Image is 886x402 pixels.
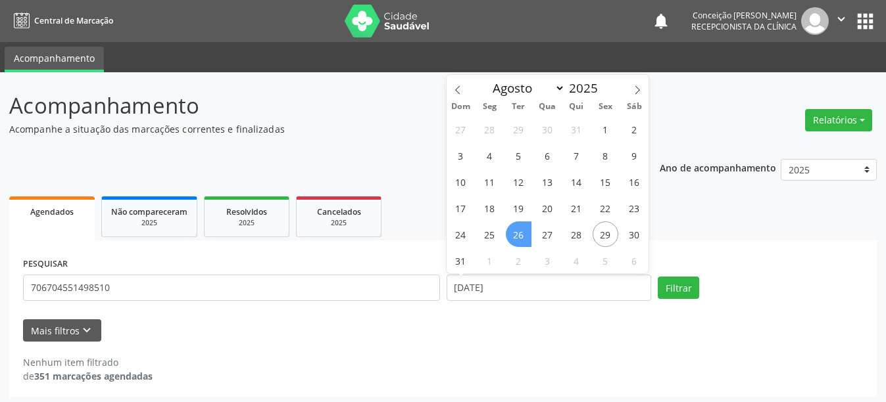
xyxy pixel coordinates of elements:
span: Agosto 25, 2025 [477,221,503,247]
span: Agosto 24, 2025 [448,221,474,247]
span: Julho 29, 2025 [506,116,531,142]
p: Acompanhe a situação das marcações correntes e finalizadas [9,122,616,136]
button: apps [854,10,877,33]
button: Filtrar [658,277,699,299]
span: Qui [562,102,591,111]
span: Agosto 10, 2025 [448,169,474,194]
span: Cancelados [317,206,361,217]
span: Setembro 1, 2025 [477,248,503,273]
button: notifications [652,12,670,30]
span: Julho 27, 2025 [448,116,474,142]
i:  [834,12,849,26]
span: Dom [447,102,476,111]
span: Seg [475,102,504,111]
span: Agendados [30,206,74,217]
span: Setembro 5, 2025 [593,248,618,273]
a: Acompanhamento [5,47,104,72]
div: 2025 [306,218,372,228]
img: img [801,7,829,35]
span: Central de Marcação [34,15,113,26]
span: Agosto 3, 2025 [448,143,474,168]
span: Agosto 6, 2025 [535,143,560,168]
div: de [23,369,153,383]
span: Sáb [620,102,649,111]
span: Agosto 12, 2025 [506,169,531,194]
span: Agosto 15, 2025 [593,169,618,194]
i: keyboard_arrow_down [80,323,94,338]
span: Agosto 19, 2025 [506,195,531,221]
select: Month [487,79,566,97]
span: Agosto 27, 2025 [535,221,560,247]
span: Agosto 11, 2025 [477,169,503,194]
div: 2025 [214,218,280,228]
input: Nome, CNS [23,275,440,301]
span: Setembro 3, 2025 [535,248,560,273]
span: Agosto 20, 2025 [535,195,560,221]
button: Relatórios [805,109,872,131]
span: Qua [533,102,562,111]
strong: 351 marcações agendadas [34,370,153,382]
span: Setembro 6, 2025 [622,248,647,273]
span: Agosto 29, 2025 [593,221,618,247]
span: Agosto 4, 2025 [477,143,503,168]
span: Agosto 26, 2025 [506,221,531,247]
span: Agosto 21, 2025 [564,195,589,221]
div: Nenhum item filtrado [23,355,153,369]
span: Julho 31, 2025 [564,116,589,142]
div: 2025 [111,218,187,228]
span: Agosto 28, 2025 [564,221,589,247]
p: Ano de acompanhamento [660,159,776,175]
span: Julho 28, 2025 [477,116,503,142]
span: Agosto 9, 2025 [622,143,647,168]
span: Agosto 7, 2025 [564,143,589,168]
span: Agosto 31, 2025 [448,248,474,273]
span: Não compareceram [111,206,187,217]
span: Agosto 16, 2025 [622,169,647,194]
a: Central de Marcação [9,10,113,32]
span: Ter [504,102,533,111]
span: Recepcionista da clínica [691,21,797,32]
span: Sex [591,102,620,111]
span: Agosto 14, 2025 [564,169,589,194]
p: Acompanhamento [9,89,616,122]
span: Setembro 4, 2025 [564,248,589,273]
span: Setembro 2, 2025 [506,248,531,273]
span: Agosto 23, 2025 [622,195,647,221]
button: Mais filtroskeyboard_arrow_down [23,319,101,342]
button:  [829,7,854,35]
span: Resolvidos [226,206,267,217]
span: Agosto 30, 2025 [622,221,647,247]
span: Agosto 17, 2025 [448,195,474,221]
span: Agosto 5, 2025 [506,143,531,168]
span: Agosto 18, 2025 [477,195,503,221]
input: Selecione um intervalo [447,275,652,301]
label: PESQUISAR [23,254,68,275]
span: Agosto 1, 2025 [593,116,618,142]
span: Agosto 22, 2025 [593,195,618,221]
span: Julho 30, 2025 [535,116,560,142]
span: Agosto 13, 2025 [535,169,560,194]
span: Agosto 2, 2025 [622,116,647,142]
div: Conceição [PERSON_NAME] [691,10,797,21]
input: Year [565,79,608,97]
span: Agosto 8, 2025 [593,143,618,168]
